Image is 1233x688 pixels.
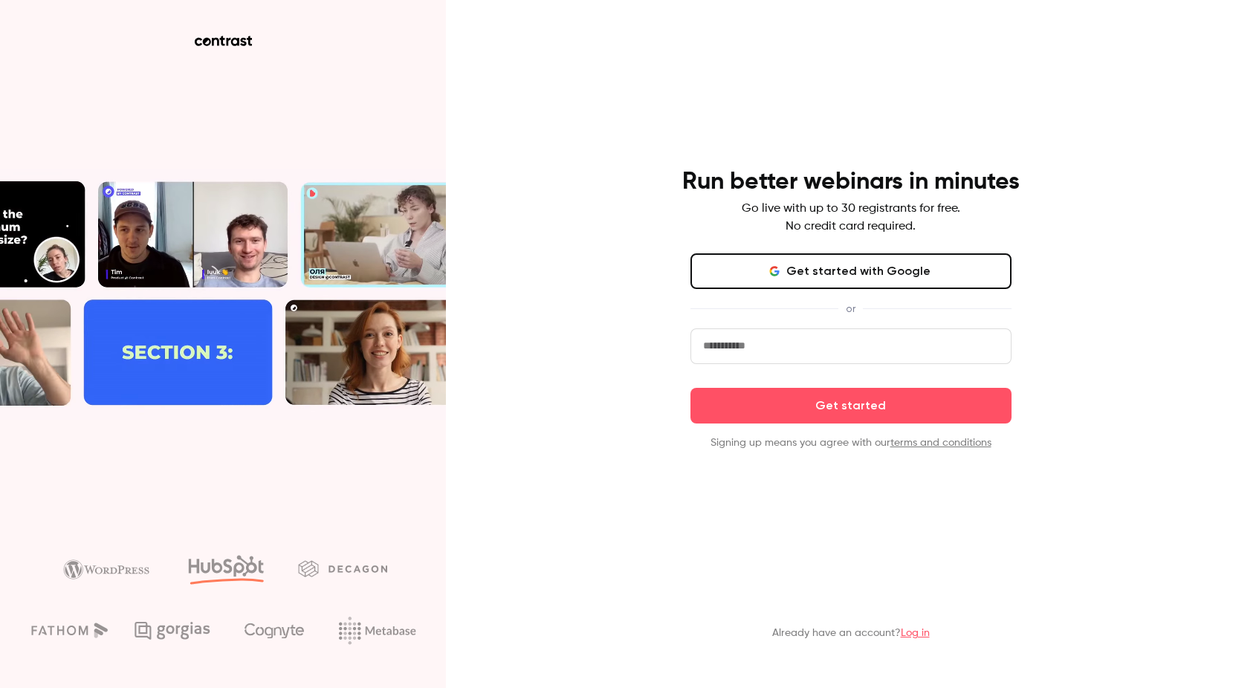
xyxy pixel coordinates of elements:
[742,200,960,236] p: Go live with up to 30 registrants for free. No credit card required.
[890,438,991,448] a: terms and conditions
[682,167,1020,197] h4: Run better webinars in minutes
[772,626,930,640] p: Already have an account?
[690,435,1012,450] p: Signing up means you agree with our
[838,301,863,317] span: or
[298,560,387,577] img: decagon
[690,388,1012,423] button: Get started
[690,253,1012,289] button: Get started with Google
[901,628,930,638] a: Log in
